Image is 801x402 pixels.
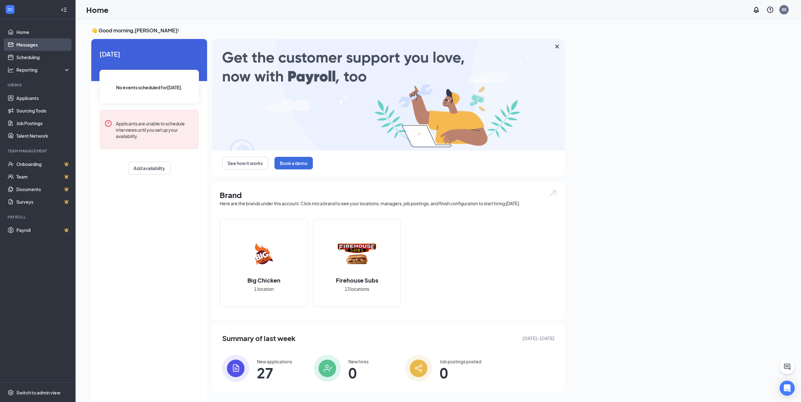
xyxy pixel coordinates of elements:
span: 27 [257,367,292,378]
svg: Cross [553,43,561,50]
a: Sourcing Tools [16,104,70,117]
button: Book a demo [274,157,313,169]
h2: Big Chicken [241,276,287,284]
img: payroll-large.gif [212,39,565,151]
a: Scheduling [16,51,70,63]
svg: ChatActive [783,363,791,371]
svg: Analysis [8,67,14,73]
div: Hiring [8,82,69,88]
span: 1 location [254,285,274,292]
a: SurveysCrown [16,195,70,208]
div: Applicants are unable to schedule interviews until you set up your availability. [116,120,194,139]
span: No events scheduled for [DATE] . [116,84,183,91]
div: Team Management [8,148,69,154]
div: Job postings posted [440,358,481,365]
button: See how it works [222,157,268,169]
span: [DATE] - [DATE] [522,335,555,342]
svg: Error [104,120,112,127]
img: open.6027fd2a22e1237b5b06.svg [549,190,557,197]
a: Applicants [16,92,70,104]
a: Messages [16,38,70,51]
div: New applications [257,358,292,365]
h1: Brand [220,190,557,200]
a: TeamCrown [16,170,70,183]
img: icon [314,355,341,382]
div: Open Intercom Messenger [780,381,795,396]
button: Add availability [128,162,170,174]
a: OnboardingCrown [16,158,70,170]
svg: QuestionInfo [766,6,774,14]
span: [DATE] [99,49,199,59]
svg: Notifications [753,6,760,14]
h1: Home [86,4,109,15]
svg: Collapse [61,7,67,13]
img: icon [222,355,249,382]
div: New hires [348,358,369,365]
img: icon [405,355,432,382]
div: Here are the brands under this account. Click into a brand to see your locations, managers, job p... [220,200,557,207]
h3: 👋 Good morning, [PERSON_NAME] ! [91,27,565,34]
div: Switch to admin view [16,389,60,396]
a: PayrollCrown [16,224,70,236]
span: 0 [440,367,481,378]
a: DocumentsCrown [16,183,70,195]
div: Payroll [8,214,69,220]
svg: WorkstreamLogo [7,6,13,13]
div: BE [782,7,787,12]
div: Reporting [16,67,71,73]
a: Home [16,26,70,38]
a: Talent Network [16,129,70,142]
img: Big Chicken [244,234,284,274]
button: ChatActive [780,359,795,374]
img: Firehouse Subs [337,234,377,274]
span: 0 [348,367,369,378]
svg: Settings [8,389,14,396]
span: 13 locations [345,285,369,292]
span: Summary of last week [222,333,296,344]
h2: Firehouse Subs [330,276,385,284]
a: Job Postings [16,117,70,129]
